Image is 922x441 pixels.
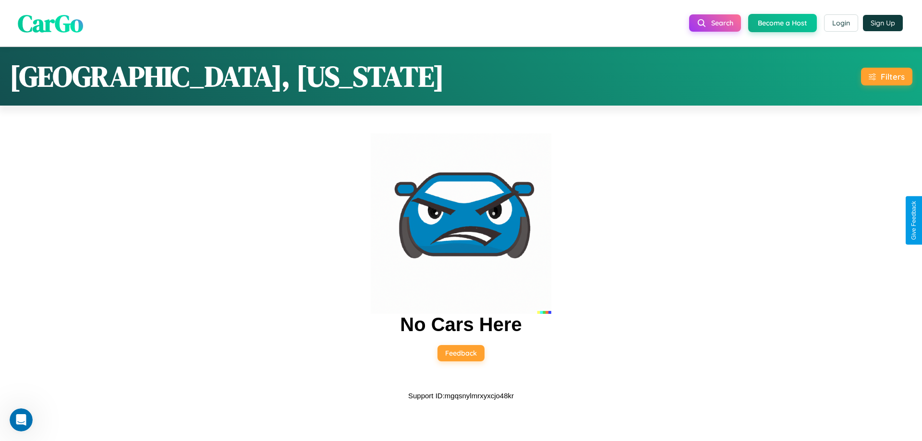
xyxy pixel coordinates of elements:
h2: No Cars Here [400,314,522,335]
button: Become a Host [748,14,817,32]
button: Feedback [437,345,485,361]
button: Login [824,14,858,32]
div: Filters [881,72,905,82]
img: car [371,133,551,314]
span: Search [711,19,733,27]
button: Search [689,14,741,32]
p: Support ID: mgqsnylmrxyxcjo48kr [408,389,514,402]
span: CarGo [18,6,83,39]
button: Sign Up [863,15,903,31]
iframe: Intercom live chat [10,408,33,431]
div: Give Feedback [910,201,917,240]
button: Filters [861,68,912,85]
h1: [GEOGRAPHIC_DATA], [US_STATE] [10,57,444,96]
